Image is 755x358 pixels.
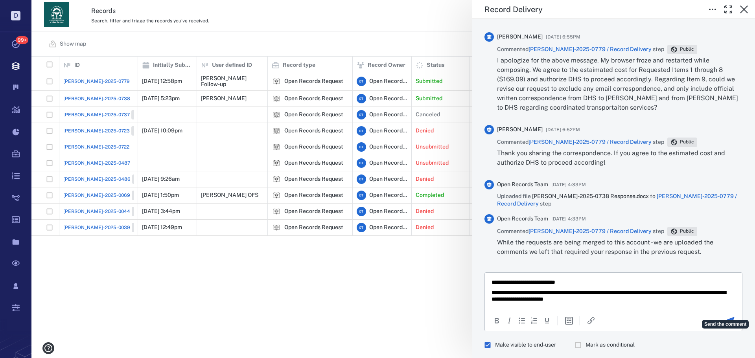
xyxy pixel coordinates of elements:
[546,125,580,134] span: [DATE] 6:52PM
[517,316,527,325] div: Bullet list
[705,2,720,17] button: Toggle to Edit Boxes
[497,238,742,257] p: While the requests are being merged to this account - we are uploaded the comments we left that r...
[532,193,650,199] span: [PERSON_NAME]-2025-0738 Response.docx
[497,193,742,208] span: Uploaded file to step
[497,126,543,134] span: [PERSON_NAME]
[497,228,664,235] span: Commented step
[586,316,596,325] button: Insert/edit link
[551,214,586,224] span: [DATE] 4:33PM
[720,2,736,17] button: Toggle Fullscreen
[484,338,562,352] div: Citizen will see comment
[497,215,548,223] span: Open Records Team
[678,228,696,235] span: Public
[528,46,652,52] a: [PERSON_NAME]-2025-0779 / Record Delivery
[564,316,574,325] button: Insert template
[736,2,752,17] button: Close
[484,5,543,15] h5: Record Delivery
[528,139,652,145] a: [PERSON_NAME]-2025-0779 / Record Delivery
[575,338,641,352] div: Comment will be marked as non-final decision
[546,32,580,42] span: [DATE] 6:55PM
[497,138,664,146] span: Commented step
[678,139,696,145] span: Public
[505,316,514,325] button: Italic
[11,11,20,20] p: D
[726,316,735,325] button: Send the comment
[497,149,742,167] p: Thank you sharing the correspondence. If you agree to the estimated cost and authorize DHS to pro...
[542,316,552,325] button: Underline
[485,273,742,310] iframe: Rich Text Area
[586,341,635,349] span: Mark as conditional
[492,316,501,325] button: Bold
[497,56,742,112] p: I apologize for the above message. My browser froze and restarted while composing. We agree to th...
[678,46,696,53] span: Public
[497,33,543,41] span: [PERSON_NAME]
[530,316,539,325] div: Numbered list
[18,6,34,13] span: Help
[497,181,548,189] span: Open Records Team
[16,36,28,44] span: 99+
[551,180,586,189] span: [DATE] 4:33PM
[495,341,556,349] span: Make visible to end-user
[528,228,652,234] a: [PERSON_NAME]-2025-0779 / Record Delivery
[497,46,664,53] span: Commented step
